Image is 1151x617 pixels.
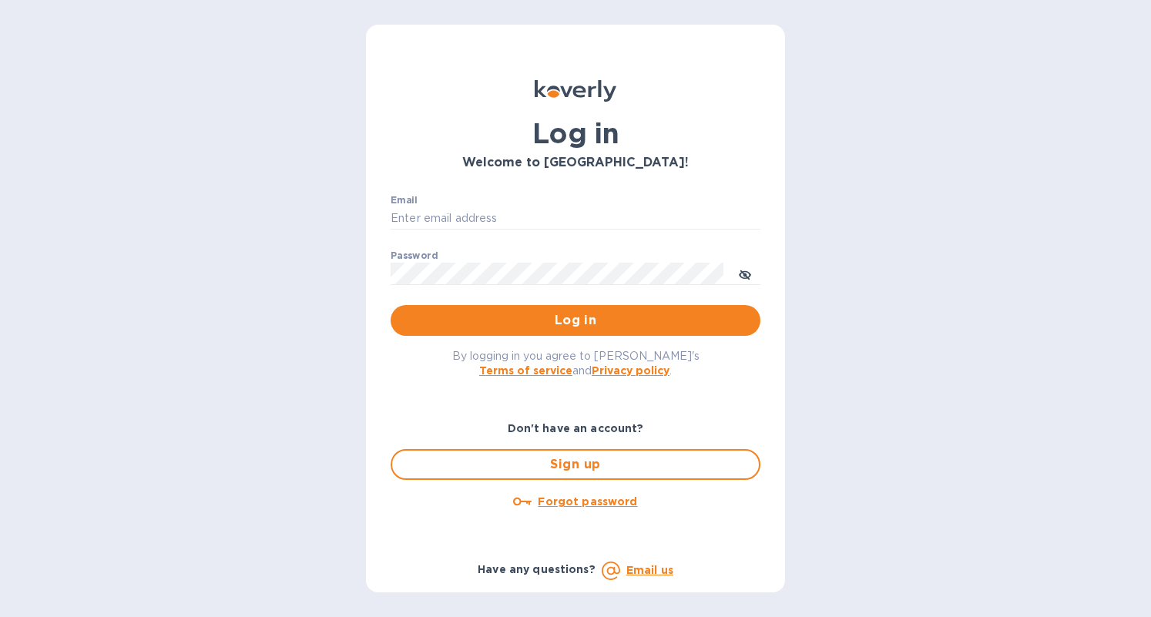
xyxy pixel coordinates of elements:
b: Have any questions? [478,563,596,575]
button: Log in [391,305,760,336]
span: Log in [403,311,748,330]
a: Terms of service [479,364,572,377]
h3: Welcome to [GEOGRAPHIC_DATA]! [391,156,760,170]
label: Email [391,196,418,205]
b: Don't have an account? [508,422,644,434]
span: Sign up [404,455,747,474]
h1: Log in [391,117,760,149]
a: Email us [626,564,673,576]
img: Koverly [535,80,616,102]
u: Forgot password [538,495,637,508]
button: Sign up [391,449,760,480]
button: toggle password visibility [730,258,760,289]
span: By logging in you agree to [PERSON_NAME]'s and . [452,350,700,377]
a: Privacy policy [592,364,669,377]
label: Password [391,251,438,260]
input: Enter email address [391,207,760,230]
